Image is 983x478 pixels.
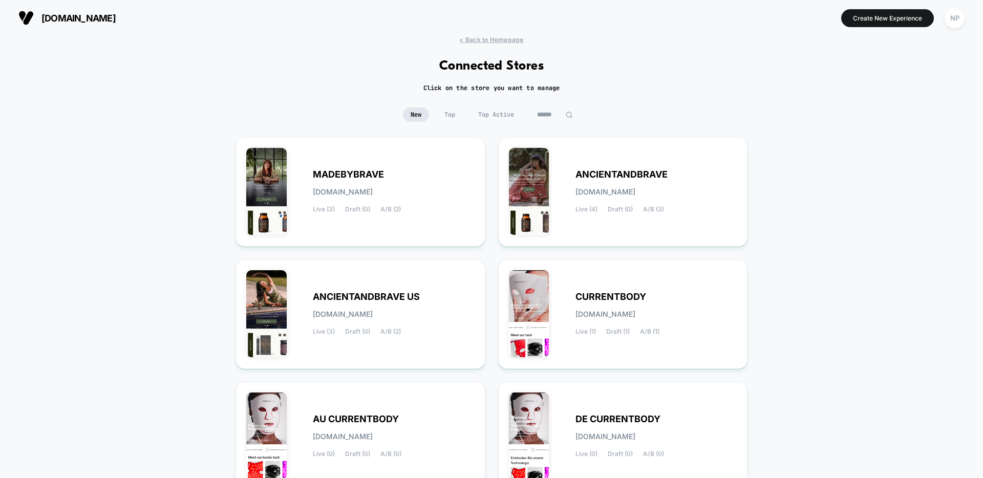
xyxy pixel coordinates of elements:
h2: Click on the store you want to manage [423,84,560,92]
span: Live (1) [575,328,596,335]
span: Draft (0) [608,206,633,213]
img: MADEBYBRAVE [246,148,287,235]
img: Visually logo [18,10,34,26]
span: AU CURRENTBODY [313,416,399,423]
span: < Back to Homepage [459,36,523,44]
span: ANCIENTANDBRAVE [575,171,668,178]
span: A/B (1) [640,328,659,335]
span: New [403,107,429,122]
span: A/B (0) [380,450,401,458]
span: [DOMAIN_NAME] [575,311,635,318]
span: [DOMAIN_NAME] [575,188,635,195]
span: [DOMAIN_NAME] [41,13,116,24]
span: Live (0) [313,450,335,458]
span: A/B (2) [380,206,401,213]
span: [DOMAIN_NAME] [313,188,373,195]
div: NP [945,8,965,28]
button: NP [942,8,968,29]
img: CURRENTBODY [509,270,549,357]
span: Draft (0) [345,328,370,335]
span: Live (3) [313,206,335,213]
button: Create New Experience [841,9,934,27]
span: [DOMAIN_NAME] [313,311,373,318]
span: [DOMAIN_NAME] [575,433,635,440]
span: Live (4) [575,206,597,213]
img: ANCIENTANDBRAVE_US [246,270,287,357]
span: Live (0) [575,450,597,458]
span: ANCIENTANDBRAVE US [313,293,420,300]
span: Top [437,107,463,122]
span: Top Active [471,107,522,122]
span: A/B (3) [643,206,664,213]
span: MADEBYBRAVE [313,171,384,178]
h1: Connected Stores [439,59,544,74]
img: edit [565,111,573,119]
span: A/B (2) [380,328,401,335]
span: Draft (0) [345,206,370,213]
span: A/B (0) [643,450,664,458]
span: Draft (0) [608,450,633,458]
span: CURRENTBODY [575,293,646,300]
img: ANCIENTANDBRAVE [509,148,549,235]
span: DE CURRENTBODY [575,416,660,423]
span: [DOMAIN_NAME] [313,433,373,440]
span: Live (3) [313,328,335,335]
span: Draft (1) [606,328,630,335]
span: Draft (0) [345,450,370,458]
button: [DOMAIN_NAME] [15,10,119,26]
